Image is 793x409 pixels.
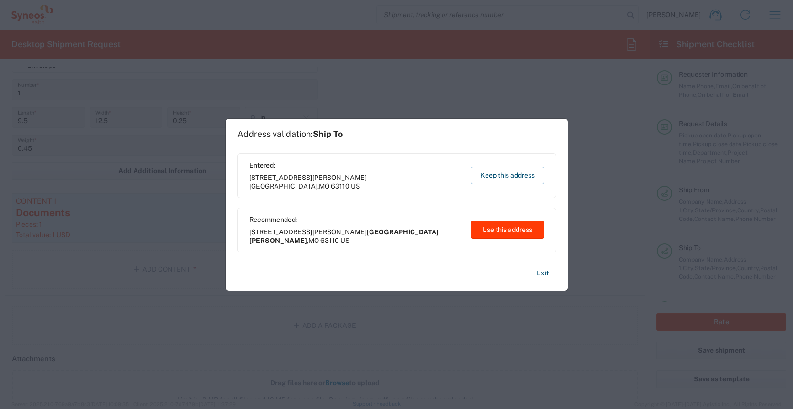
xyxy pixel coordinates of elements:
h1: Address validation: [237,129,343,139]
span: US [340,237,349,244]
span: US [351,182,360,190]
span: [GEOGRAPHIC_DATA] [249,182,317,190]
span: Ship To [313,129,343,139]
span: [STREET_ADDRESS][PERSON_NAME] , [249,173,462,190]
button: Use this address [471,221,544,239]
span: Entered: [249,161,462,169]
span: 63110 [331,182,349,190]
span: [STREET_ADDRESS][PERSON_NAME] , [249,228,462,245]
span: 63110 [320,237,339,244]
span: Recommended: [249,215,462,224]
button: Exit [529,265,556,282]
button: Keep this address [471,167,544,184]
span: MO [308,237,319,244]
span: MO [319,182,329,190]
